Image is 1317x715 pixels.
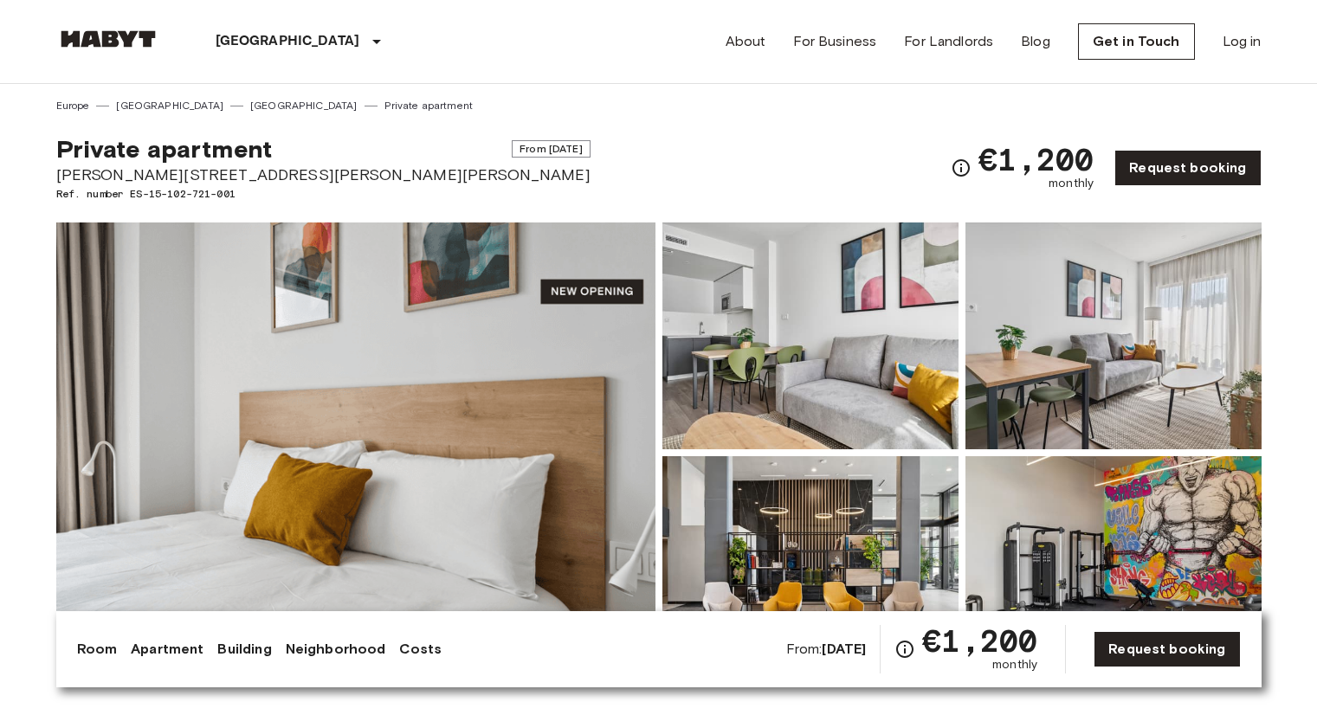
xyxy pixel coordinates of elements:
[384,98,474,113] a: Private apartment
[965,222,1262,449] img: Picture of unit ES-15-102-721-001
[250,98,358,113] a: [GEOGRAPHIC_DATA]
[992,656,1037,673] span: monthly
[216,31,360,52] p: [GEOGRAPHIC_DATA]
[116,98,223,113] a: [GEOGRAPHIC_DATA]
[793,31,876,52] a: For Business
[965,456,1262,683] img: Picture of unit ES-15-102-721-001
[951,158,972,178] svg: Check cost overview for full price breakdown. Please note that discounts apply to new joiners onl...
[1223,31,1262,52] a: Log in
[978,144,1094,175] span: €1,200
[662,222,959,449] img: Picture of unit ES-15-102-721-001
[1078,23,1195,60] a: Get in Touch
[1049,175,1094,192] span: monthly
[399,639,442,660] a: Costs
[822,641,866,657] b: [DATE]
[512,140,591,158] span: From [DATE]
[1021,31,1050,52] a: Blog
[786,640,867,659] span: From:
[56,134,273,164] span: Private apartment
[662,456,959,683] img: Picture of unit ES-15-102-721-001
[726,31,766,52] a: About
[131,639,203,660] a: Apartment
[56,186,591,202] span: Ref. number ES-15-102-721-001
[922,625,1037,656] span: €1,200
[217,639,271,660] a: Building
[894,639,915,660] svg: Check cost overview for full price breakdown. Please note that discounts apply to new joiners onl...
[56,222,655,683] img: Marketing picture of unit ES-15-102-721-001
[56,30,160,48] img: Habyt
[286,639,386,660] a: Neighborhood
[56,98,90,113] a: Europe
[56,164,591,186] span: [PERSON_NAME][STREET_ADDRESS][PERSON_NAME][PERSON_NAME]
[904,31,993,52] a: For Landlords
[1114,150,1261,186] a: Request booking
[1094,631,1240,667] a: Request booking
[77,639,118,660] a: Room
